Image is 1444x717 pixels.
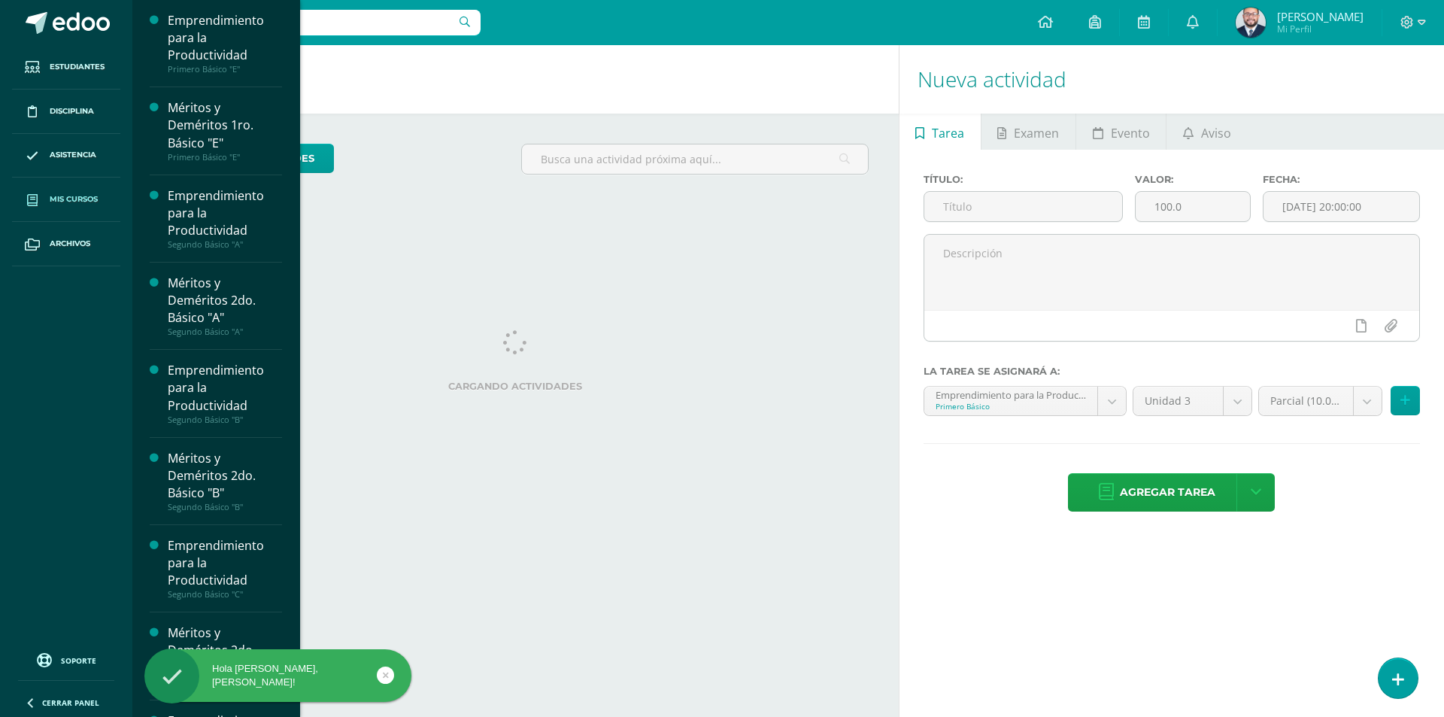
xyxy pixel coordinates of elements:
span: Aviso [1201,115,1231,151]
a: Archivos [12,222,120,266]
div: Emprendimiento para la Productividad [168,362,282,414]
a: Emprendimiento para la ProductividadSegundo Básico "B" [168,362,282,424]
a: Soporte [18,649,114,670]
div: Méritos y Deméritos 2do. Básico "B" [168,450,282,502]
span: Archivos [50,238,90,250]
a: Emprendimiento para la ProductividadSegundo Básico "C" [168,537,282,600]
a: Méritos y Deméritos 2do. Básico "C"Segundo Básico "C" [168,624,282,687]
input: Fecha de entrega [1263,192,1419,221]
span: Parcial (10.0%) [1270,387,1342,415]
h1: Actividades [150,45,881,114]
div: Méritos y Deméritos 1ro. Básico "E" [168,99,282,151]
a: Disciplina [12,90,120,134]
div: Hola [PERSON_NAME], [PERSON_NAME]! [144,662,411,689]
div: Segundo Básico "C" [168,589,282,600]
a: Mis cursos [12,178,120,222]
span: Examen [1014,115,1059,151]
span: Agregar tarea [1120,474,1215,511]
input: Busca una actividad próxima aquí... [522,144,867,174]
img: 6a2ad2c6c0b72cf555804368074c1b95.png [1236,8,1266,38]
input: Puntos máximos [1136,192,1249,221]
a: Emprendimiento para la ProductividadSegundo Básico "A" [168,187,282,250]
span: Estudiantes [50,61,105,73]
label: Cargando actividades [162,381,869,392]
a: Méritos y Deméritos 1ro. Básico "E"Primero Básico "E" [168,99,282,162]
div: Primero Básico "E" [168,64,282,74]
a: Méritos y Deméritos 2do. Básico "B"Segundo Básico "B" [168,450,282,512]
label: La tarea se asignará a: [924,366,1420,377]
div: Méritos y Deméritos 2do. Básico "C" [168,624,282,676]
span: Mis cursos [50,193,98,205]
div: Segundo Básico "A" [168,239,282,250]
span: Soporte [61,655,96,666]
a: Parcial (10.0%) [1259,387,1382,415]
div: Segundo Básico "A" [168,327,282,337]
label: Título: [924,174,1124,185]
span: Evento [1111,115,1150,151]
input: Título [924,192,1123,221]
div: Emprendimiento para la Productividad [168,187,282,239]
div: Emprendimiento para la Productividad 'E' [936,387,1086,401]
a: Examen [981,114,1075,150]
span: Asistencia [50,149,96,161]
div: Segundo Básico "B" [168,502,282,512]
label: Fecha: [1263,174,1420,185]
div: Emprendimiento para la Productividad [168,537,282,589]
span: Disciplina [50,105,94,117]
a: Emprendimiento para la Productividad 'E'Primero Básico [924,387,1126,415]
a: Méritos y Deméritos 2do. Básico "A"Segundo Básico "A" [168,275,282,337]
span: Cerrar panel [42,697,99,708]
div: Primero Básico [936,401,1086,412]
span: Unidad 3 [1145,387,1212,415]
span: Tarea [932,115,964,151]
a: Estudiantes [12,45,120,90]
div: Primero Básico "E" [168,152,282,163]
a: Aviso [1166,114,1247,150]
label: Valor: [1135,174,1250,185]
div: Méritos y Deméritos 2do. Básico "A" [168,275,282,327]
div: Segundo Básico "B" [168,415,282,425]
h1: Nueva actividad [918,45,1426,114]
a: Evento [1076,114,1166,150]
a: Emprendimiento para la ProductividadPrimero Básico "E" [168,12,282,74]
a: Unidad 3 [1133,387,1251,415]
a: Asistencia [12,134,120,178]
div: Emprendimiento para la Productividad [168,12,282,64]
span: Mi Perfil [1277,23,1364,35]
input: Busca un usuario... [142,10,481,35]
span: [PERSON_NAME] [1277,9,1364,24]
a: Tarea [899,114,981,150]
